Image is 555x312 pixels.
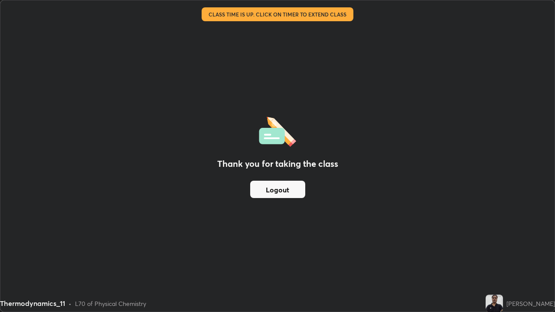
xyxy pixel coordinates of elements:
button: Logout [250,181,305,198]
h2: Thank you for taking the class [217,157,338,170]
div: [PERSON_NAME] [506,299,555,308]
div: • [69,299,72,308]
img: 2746b4ae3dd242b0847139de884b18c5.jpg [486,295,503,312]
img: offlineFeedback.1438e8b3.svg [259,114,296,147]
div: L70 of Physical Chemistry [75,299,146,308]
